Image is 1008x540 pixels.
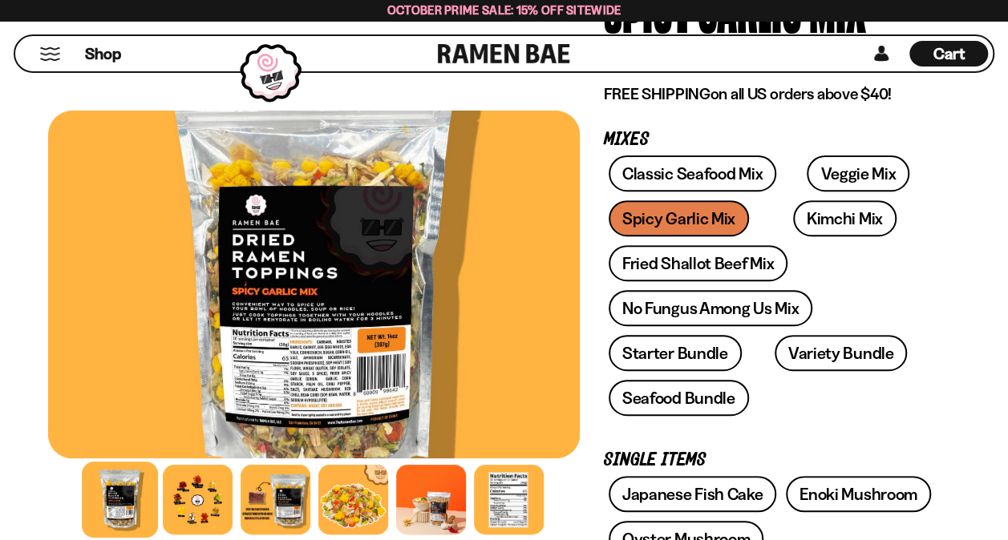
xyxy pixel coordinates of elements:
[85,43,121,65] span: Shop
[609,245,787,281] a: Fried Shallot Beef Mix
[793,200,897,236] a: Kimchi Mix
[909,36,988,71] div: Cart
[609,380,749,416] a: Seafood Bundle
[85,41,121,66] a: Shop
[39,47,61,61] button: Mobile Menu Trigger
[604,132,936,147] p: Mixes
[807,155,909,191] a: Veggie Mix
[609,335,742,371] a: Starter Bundle
[604,84,710,103] strong: FREE SHIPPING
[604,84,936,104] p: on all US orders above $40!
[609,155,776,191] a: Classic Seafood Mix
[775,335,908,371] a: Variety Bundle
[609,290,812,326] a: No Fungus Among Us Mix
[609,476,777,512] a: Japanese Fish Cake
[604,453,936,468] p: Single Items
[786,476,931,512] a: Enoki Mushroom
[933,44,965,63] span: Cart
[387,2,621,18] span: October Prime Sale: 15% off Sitewide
